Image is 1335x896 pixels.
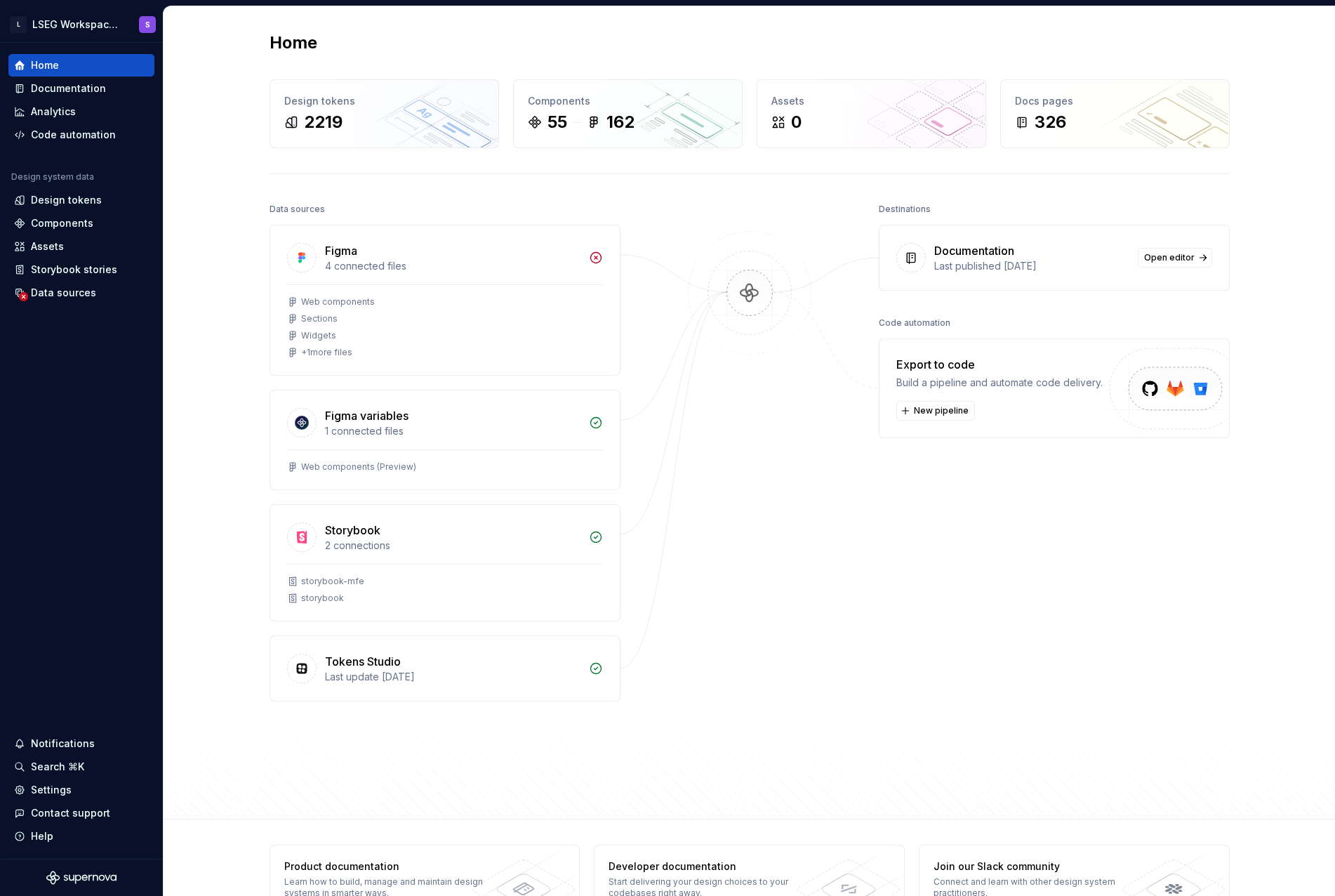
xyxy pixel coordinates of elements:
div: Last update [DATE] [325,670,580,684]
div: L [10,16,27,33]
a: Home [8,54,154,77]
div: Destinations [879,199,931,219]
div: Data sources [270,199,325,219]
a: Documentation [8,77,154,100]
div: Design system data [11,171,94,183]
div: Developer documentation [609,859,813,874]
a: Code automation [8,124,154,146]
a: Assets0 [757,79,986,148]
div: Contact support [31,806,110,820]
div: Sections [301,313,338,324]
button: Contact support [8,802,154,824]
div: Product documentation [284,859,489,874]
div: 55 [547,111,567,133]
div: Home [31,58,59,72]
a: Open editor [1138,248,1212,268]
div: LSEG Workspace Design System [32,18,122,32]
a: Components [8,212,154,235]
div: 2 connections [325,539,580,553]
div: Build a pipeline and automate code delivery. [896,376,1103,390]
div: 4 connected files [325,259,580,273]
a: Docs pages326 [1000,79,1230,148]
h2: Home [270,32,317,54]
div: Web components (Preview) [301,461,416,473]
a: Design tokens [8,189,154,211]
div: Settings [31,783,72,797]
div: Documentation [934,242,1014,259]
div: Figma [325,242,357,259]
div: + 1 more files [301,347,352,358]
div: Storybook [325,522,380,539]
a: Storybook2 connectionsstorybook-mfestorybook [270,504,620,621]
a: Figma variables1 connected filesWeb components (Preview) [270,390,620,490]
div: 2219 [304,111,343,133]
div: 1 connected files [325,424,580,438]
a: Tokens StudioLast update [DATE] [270,635,620,701]
button: Notifications [8,732,154,755]
button: New pipeline [896,401,975,421]
div: Assets [771,94,971,108]
span: New pipeline [914,405,969,416]
div: Analytics [31,105,76,119]
div: S [145,19,150,30]
div: Design tokens [31,193,102,207]
div: Components [528,94,728,108]
div: Assets [31,239,64,253]
div: Help [31,829,53,843]
svg: Supernova Logo [46,871,117,885]
div: Code automation [879,313,950,333]
button: LLSEG Workspace Design SystemS [3,9,160,39]
div: Storybook stories [31,263,117,277]
div: Join our Slack community [934,859,1138,874]
a: Assets [8,235,154,258]
div: Figma variables [325,407,409,424]
div: Export to code [896,356,1103,373]
div: Widgets [301,330,336,341]
a: Design tokens2219 [270,79,499,148]
a: Components55162 [513,79,743,148]
div: Components [31,216,93,230]
a: Settings [8,779,154,801]
a: Analytics [8,100,154,123]
div: Tokens Studio [325,653,401,670]
div: Code automation [31,128,116,142]
a: Storybook stories [8,258,154,281]
div: Design tokens [284,94,484,108]
div: Search ⌘K [31,760,84,774]
div: Last published [DATE] [934,259,1129,273]
button: Help [8,825,154,848]
div: 0 [791,111,802,133]
div: Documentation [31,81,106,95]
a: Data sources [8,282,154,304]
div: Data sources [31,286,96,300]
div: storybook [301,593,344,604]
div: Web components [301,296,375,308]
span: Open editor [1144,252,1195,263]
button: Search ⌘K [8,756,154,778]
div: Notifications [31,737,95,751]
div: storybook-mfe [301,576,364,587]
div: 162 [606,111,635,133]
div: Docs pages [1015,94,1215,108]
a: Figma4 connected filesWeb componentsSectionsWidgets+1more files [270,225,620,376]
div: 326 [1035,111,1066,133]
